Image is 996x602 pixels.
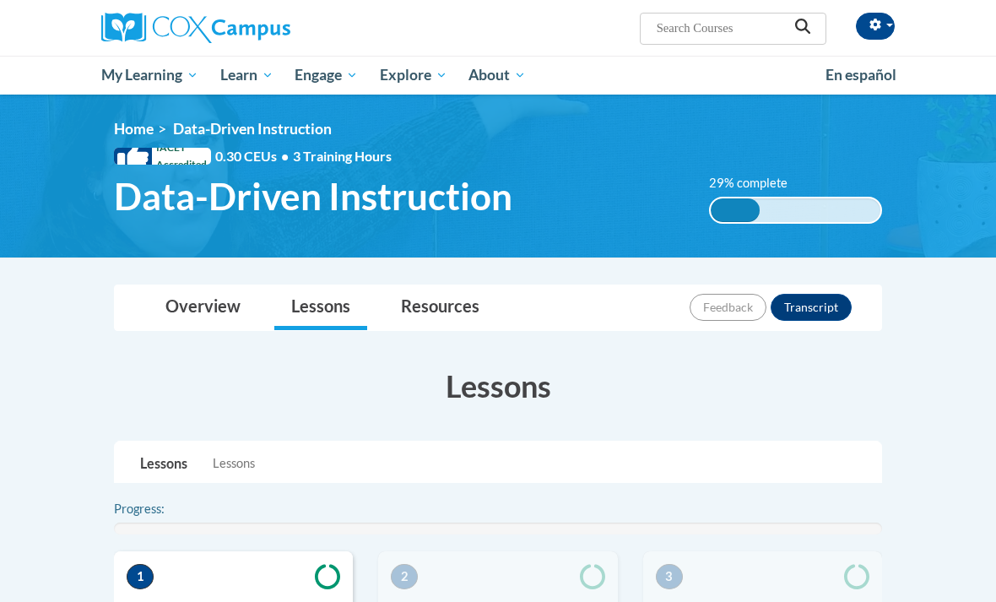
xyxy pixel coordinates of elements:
[815,57,907,93] a: En español
[391,564,418,589] span: 2
[101,13,290,43] img: Cox Campus
[213,454,255,473] span: Lessons
[380,65,447,85] span: Explore
[114,148,211,165] span: IACET Accredited
[468,65,526,85] span: About
[690,294,766,321] button: Feedback
[458,56,538,95] a: About
[140,454,187,473] p: Lessons
[384,285,496,330] a: Resources
[149,285,257,330] a: Overview
[274,285,367,330] a: Lessons
[101,65,198,85] span: My Learning
[284,56,369,95] a: Engage
[114,174,512,219] span: Data-Driven Instruction
[711,198,760,222] div: 29% complete
[209,56,284,95] a: Learn
[293,148,392,164] span: 3 Training Hours
[295,65,358,85] span: Engage
[656,564,683,589] span: 3
[220,65,273,85] span: Learn
[655,18,790,38] input: Search Courses
[369,56,458,95] a: Explore
[173,120,332,138] span: Data-Driven Instruction
[771,294,852,321] button: Transcript
[825,66,896,84] span: En español
[856,13,895,40] button: Account Settings
[90,56,209,95] a: My Learning
[114,365,882,407] h3: Lessons
[114,120,154,138] a: Home
[127,564,154,589] span: 1
[114,500,211,518] label: Progress:
[790,18,815,40] button: Search
[101,13,349,43] a: Cox Campus
[215,147,293,165] span: 0.30 CEUs
[281,148,289,164] span: •
[89,56,907,95] div: Main menu
[709,174,806,193] label: 29% complete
